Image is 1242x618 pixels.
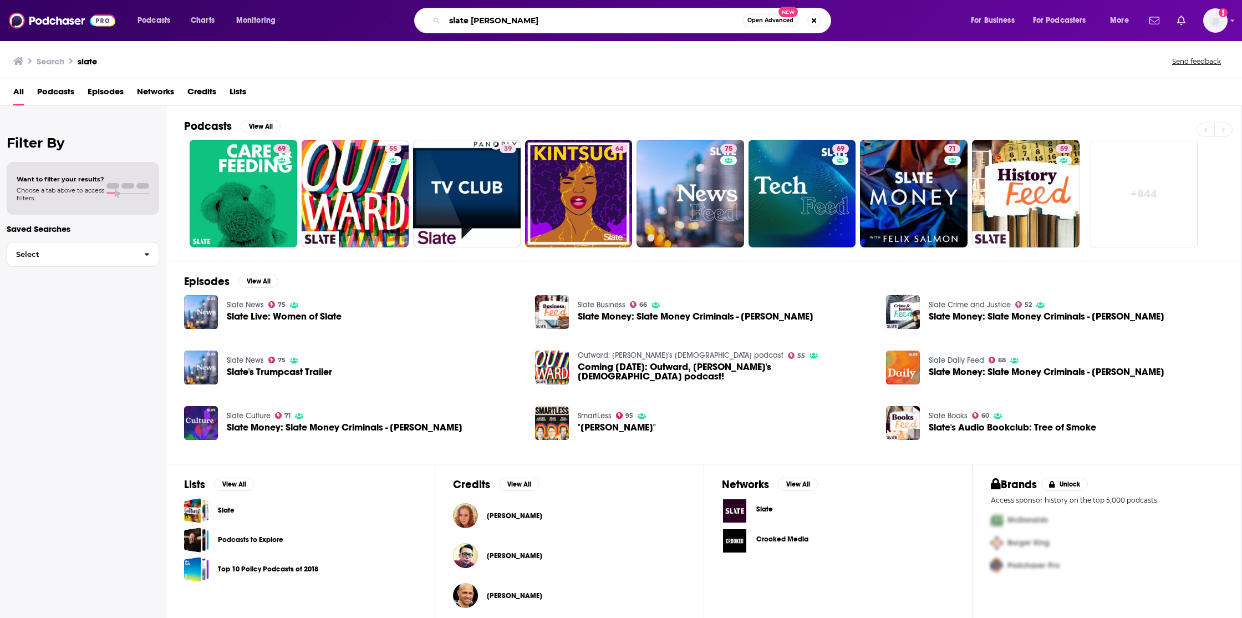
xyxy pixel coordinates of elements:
span: Slate Money: Slate Money Criminals - [PERSON_NAME] [227,423,462,432]
img: "Jenny Slate" [535,406,569,440]
span: Coming [DATE]: Outward, [PERSON_NAME]'s [DEMOGRAPHIC_DATA] podcast! [578,362,873,381]
span: Slate Live: Women of Slate [227,312,342,321]
a: Networks [137,83,174,105]
a: 55 [302,140,409,247]
span: 59 [1060,144,1068,155]
span: 95 [625,413,633,418]
button: Kelly SlaterKelly Slater [453,578,686,614]
a: 52 [1015,301,1032,308]
span: 60 [981,413,989,418]
a: Slate Money: Slate Money Criminals - Bernie Madoff [227,423,462,432]
a: 71 [275,412,291,419]
a: Slate logoSlate [722,498,955,524]
span: For Podcasters [1033,13,1086,28]
a: 60 [972,412,990,419]
a: Slate's Trumpcast Trailer [227,367,332,377]
img: First Pro Logo [986,509,1007,531]
img: Third Pro Logo [986,554,1007,577]
a: All [13,83,24,105]
a: Tom Slater [487,551,542,560]
img: Slate Money: Slate Money Criminals - Bernie Madoff [886,295,920,329]
span: Slate's Audio Bookclub: Tree of Smoke [929,423,1096,432]
a: NetworksView All [722,478,818,492]
a: Podcasts to Explore [184,528,209,553]
span: 66 [639,302,647,307]
a: Allana Slater [487,511,542,520]
span: Want to filter your results? [17,175,104,183]
a: Slate [218,504,235,516]
p: Access sponsor history on the top 5,000 podcasts. [991,496,1224,504]
a: 64 [611,144,628,153]
a: 71 [860,140,968,247]
span: 75 [725,144,732,155]
img: Kelly Slater [453,583,478,608]
a: Slate Books [929,411,968,421]
span: New [778,7,798,17]
a: 75 [720,144,737,153]
a: Slate Crime and Justice [929,300,1011,310]
span: 69 [837,144,844,155]
span: Slate Money: Slate Money Criminals - [PERSON_NAME] [929,367,1164,377]
img: Slate logo [722,498,747,524]
a: Slate Culture [227,411,271,421]
span: Slate Money: Slate Money Criminals - [PERSON_NAME] [578,312,813,321]
img: User Profile [1203,8,1228,33]
span: Podcasts [37,83,74,105]
a: Top 10 Policy Podcasts of 2018 [184,557,209,582]
a: Show notifications dropdown [1145,11,1164,30]
span: Open Advanced [747,18,793,23]
h3: slate [78,56,97,67]
span: For Business [971,13,1015,28]
button: View All [238,275,278,288]
button: Unlock [1041,478,1088,491]
button: View All [778,478,818,491]
a: Slate Money: Slate Money Criminals - Bernie Madoff [578,312,813,321]
span: 68 [998,358,1006,363]
span: 55 [797,353,805,358]
button: open menu [1102,12,1143,29]
a: 95 [616,412,634,419]
span: 69 [278,144,286,155]
button: View All [241,120,281,133]
button: open menu [228,12,290,29]
img: Slate Money: Slate Money Criminals - Bernie Madoff [184,406,218,440]
img: Coming Aug. 15: Outward, Slate's LGBTQ podcast! [535,351,569,384]
a: Lists [230,83,246,105]
a: Coming Aug. 15: Outward, Slate's LGBTQ podcast! [578,362,873,381]
a: Top 10 Policy Podcasts of 2018 [218,563,318,575]
button: Select [7,242,159,267]
span: Charts [191,13,215,28]
a: 59 [1056,144,1072,153]
button: Crooked Media logoCrooked Media [722,528,955,554]
a: Slate [184,498,209,523]
button: open menu [1026,12,1102,29]
span: More [1110,13,1129,28]
a: Show notifications dropdown [1173,11,1190,30]
span: 75 [278,358,286,363]
img: Slate Money: Slate Money Criminals - Bernie Madoff [886,351,920,384]
h2: Networks [722,478,769,492]
h3: Search [37,56,64,67]
span: Choose a tab above to access filters. [17,186,104,202]
a: 66 [630,301,648,308]
span: 71 [284,413,291,418]
img: Slate Live: Women of Slate [184,295,218,329]
a: 68 [989,357,1006,363]
button: Show profile menu [1203,8,1228,33]
img: Slate Money: Slate Money Criminals - Bernie Madoff [535,295,569,329]
span: 39 [504,144,512,155]
a: 55 [788,352,806,359]
span: Logged in as cduhigg [1203,8,1228,33]
span: McDonalds [1007,515,1048,525]
span: [PERSON_NAME] [487,591,542,600]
